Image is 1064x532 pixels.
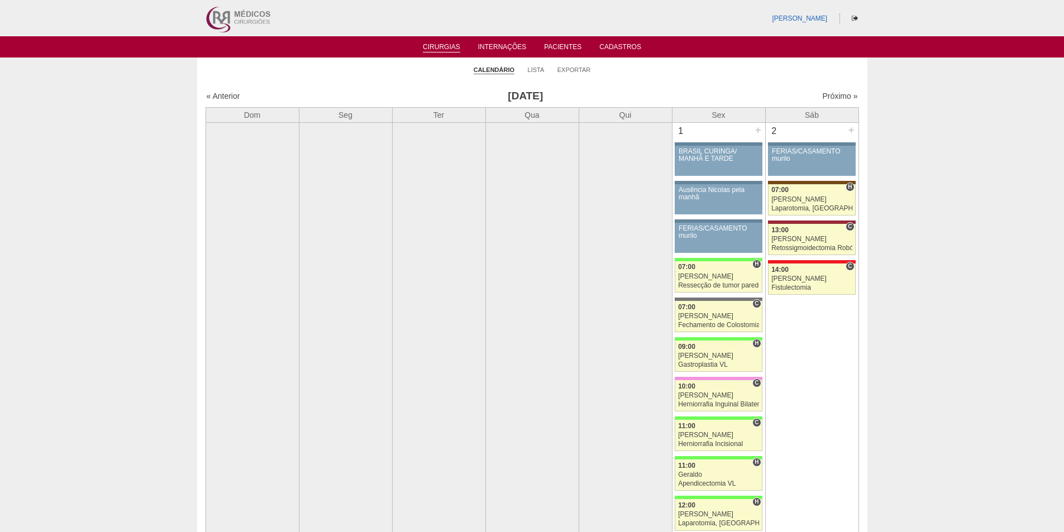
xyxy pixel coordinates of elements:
[752,418,761,427] span: Consultório
[771,245,852,252] div: Retossigmoidectomia Robótica
[675,219,762,223] div: Key: Aviso
[299,107,392,122] th: Seg
[675,258,762,261] div: Key: Brasil
[423,43,460,52] a: Cirurgias
[599,43,641,54] a: Cadastros
[675,499,762,530] a: H 12:00 [PERSON_NAME] Laparotomia, [GEOGRAPHIC_DATA], Drenagem, Bridas VL
[528,66,545,74] a: Lista
[678,282,759,289] div: Ressecção de tumor parede abdominal pélvica
[768,184,855,215] a: H 07:00 [PERSON_NAME] Laparotomia, [GEOGRAPHIC_DATA], Drenagem, Bridas
[392,107,485,122] th: Ter
[675,184,762,214] a: Ausência Nicolas pela manhã
[846,262,854,271] span: Consultório
[544,43,581,54] a: Pacientes
[678,273,759,280] div: [PERSON_NAME]
[771,205,852,212] div: Laparotomia, [GEOGRAPHIC_DATA], Drenagem, Bridas
[771,186,789,194] span: 07:00
[678,361,759,368] div: Gastroplastia VL
[752,299,761,308] span: Consultório
[485,107,579,122] th: Qua
[579,107,672,122] th: Qui
[678,343,695,351] span: 09:00
[752,339,761,348] span: Hospital
[822,92,857,100] a: Próximo »
[752,497,761,506] span: Hospital
[675,380,762,411] a: C 10:00 [PERSON_NAME] Herniorrafia Inguinal Bilateral
[768,224,855,255] a: C 13:00 [PERSON_NAME] Retossigmoidectomia Robótica
[771,196,852,203] div: [PERSON_NAME]
[678,313,759,320] div: [PERSON_NAME]
[675,301,762,332] a: C 07:00 [PERSON_NAME] Fechamento de Colostomia ou Enterostomia
[675,459,762,491] a: H 11:00 Geraldo Apendicectomia VL
[675,337,762,341] div: Key: Brasil
[768,263,855,295] a: C 14:00 [PERSON_NAME] Fistulectomia
[765,107,858,122] th: Sáb
[678,303,695,311] span: 07:00
[679,225,758,239] div: FÉRIAS/CASAMENTO murilo
[207,92,240,100] a: « Anterior
[771,284,852,291] div: Fistulectomia
[771,226,789,234] span: 13:00
[846,222,854,231] span: Consultório
[768,221,855,224] div: Key: Sírio Libanês
[766,123,783,140] div: 2
[678,440,759,448] div: Herniorrafia Incisional
[675,142,762,146] div: Key: Aviso
[771,236,852,243] div: [PERSON_NAME]
[678,392,759,399] div: [PERSON_NAME]
[772,15,827,22] a: [PERSON_NAME]
[678,471,759,478] div: Geraldo
[752,378,761,387] span: Consultório
[675,146,762,176] a: BRASIL CURINGA/ MANHÃ E TARDE
[675,341,762,372] a: H 09:00 [PERSON_NAME] Gastroplastia VL
[772,148,852,162] div: FÉRIAS/CASAMENTO murilo
[847,123,856,137] div: +
[752,260,761,269] span: Hospital
[675,420,762,451] a: C 11:00 [PERSON_NAME] Herniorrafia Incisional
[557,66,591,74] a: Exportar
[753,123,763,137] div: +
[675,261,762,293] a: H 07:00 [PERSON_NAME] Ressecção de tumor parede abdominal pélvica
[678,401,759,408] div: Herniorrafia Inguinal Bilateral
[678,352,759,360] div: [PERSON_NAME]
[846,183,854,191] span: Hospital
[678,322,759,329] div: Fechamento de Colostomia ou Enterostomia
[474,66,514,74] a: Calendário
[672,123,690,140] div: 1
[675,377,762,380] div: Key: Albert Einstein
[362,88,688,104] h3: [DATE]
[678,462,695,469] span: 11:00
[678,432,759,439] div: [PERSON_NAME]
[679,148,758,162] div: BRASIL CURINGA/ MANHÃ E TARDE
[675,496,762,499] div: Key: Brasil
[478,43,527,54] a: Internações
[678,501,695,509] span: 12:00
[675,456,762,459] div: Key: Brasil
[771,275,852,282] div: [PERSON_NAME]
[771,266,789,274] span: 14:00
[768,142,855,146] div: Key: Aviso
[679,186,758,201] div: Ausência Nicolas pela manhã
[672,107,765,122] th: Sex
[206,107,299,122] th: Dom
[678,422,695,430] span: 11:00
[675,223,762,253] a: FÉRIAS/CASAMENTO murilo
[675,298,762,301] div: Key: Santa Catarina
[678,511,759,518] div: [PERSON_NAME]
[675,416,762,420] div: Key: Brasil
[678,480,759,487] div: Apendicectomia VL
[768,146,855,176] a: FÉRIAS/CASAMENTO murilo
[678,520,759,527] div: Laparotomia, [GEOGRAPHIC_DATA], Drenagem, Bridas VL
[678,382,695,390] span: 10:00
[852,15,858,22] i: Sair
[768,181,855,184] div: Key: Santa Joana
[768,260,855,263] div: Key: Assunção
[678,263,695,271] span: 07:00
[752,458,761,467] span: Hospital
[675,181,762,184] div: Key: Aviso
